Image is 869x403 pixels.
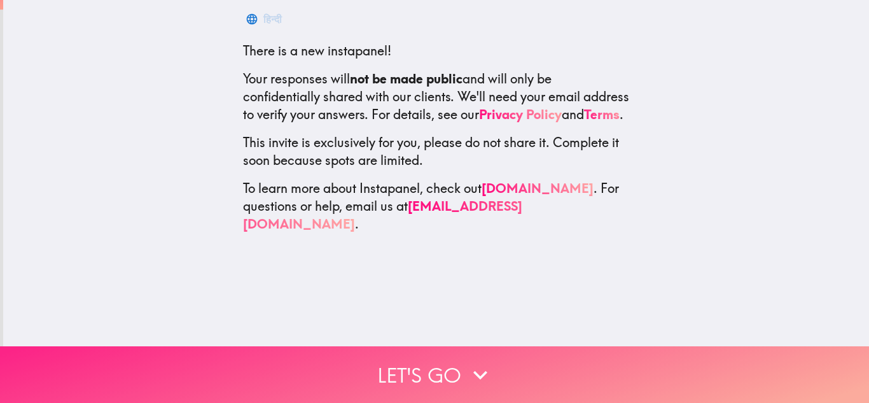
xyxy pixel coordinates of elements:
div: हिन्दी [263,10,282,28]
p: This invite is exclusively for you, please do not share it. Complete it soon because spots are li... [243,134,630,169]
button: हिन्दी [243,6,287,32]
span: There is a new instapanel! [243,43,391,59]
a: Terms [584,106,620,122]
p: Your responses will and will only be confidentially shared with our clients. We'll need your emai... [243,70,630,124]
p: To learn more about Instapanel, check out . For questions or help, email us at . [243,180,630,233]
a: Privacy Policy [479,106,562,122]
b: not be made public [350,71,462,87]
a: [DOMAIN_NAME] [482,180,594,196]
a: [EMAIL_ADDRESS][DOMAIN_NAME] [243,198,522,232]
